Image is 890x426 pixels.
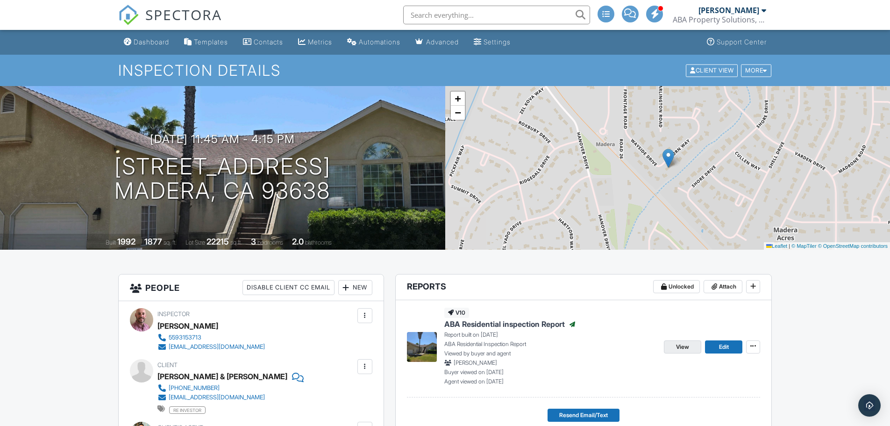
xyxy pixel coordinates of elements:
[169,343,265,351] div: [EMAIL_ADDRESS][DOMAIN_NAME]
[685,66,740,73] a: Client View
[294,34,336,51] a: Metrics
[157,361,178,368] span: Client
[818,243,888,249] a: © OpenStreetMap contributors
[119,274,384,301] h3: People
[242,280,335,295] div: Disable Client CC Email
[169,384,220,392] div: [PHONE_NUMBER]
[157,393,296,402] a: [EMAIL_ADDRESS][DOMAIN_NAME]
[106,239,116,246] span: Built
[662,149,674,168] img: Marker
[451,106,465,120] a: Zoom out
[157,369,287,383] div: [PERSON_NAME] & [PERSON_NAME]
[157,319,218,333] div: [PERSON_NAME]
[698,6,759,15] div: [PERSON_NAME]
[239,34,287,51] a: Contacts
[251,237,256,246] div: 3
[180,34,232,51] a: Templates
[157,333,265,342] a: 5593153713
[194,38,228,46] div: Templates
[144,237,162,246] div: 1877
[114,154,331,204] h1: [STREET_ADDRESS] Madera, CA 93638
[455,93,461,104] span: +
[470,34,514,51] a: Settings
[169,394,265,401] div: [EMAIL_ADDRESS][DOMAIN_NAME]
[305,239,332,246] span: bathrooms
[717,38,767,46] div: Support Center
[120,34,173,51] a: Dashboard
[858,394,881,417] div: Open Intercom Messenger
[343,34,404,51] a: Automations (Advanced)
[254,38,283,46] div: Contacts
[118,5,139,25] img: The Best Home Inspection Software - Spectora
[157,310,190,318] span: Inspector
[134,38,169,46] div: Dashboard
[230,239,242,246] span: sq.ft.
[338,280,372,295] div: New
[117,237,135,246] div: 1992
[426,38,459,46] div: Advanced
[157,342,265,352] a: [EMAIL_ADDRESS][DOMAIN_NAME]
[412,34,463,51] a: Advanced
[789,243,790,249] span: |
[292,237,304,246] div: 2.0
[703,34,770,51] a: Support Center
[766,243,787,249] a: Leaflet
[150,133,295,145] h3: [DATE] 11:45 am - 4:15 pm
[359,38,400,46] div: Automations
[741,64,771,77] div: More
[118,13,222,32] a: SPECTORA
[451,92,465,106] a: Zoom in
[169,406,206,414] span: re investor
[157,383,296,393] a: [PHONE_NUMBER]
[257,239,283,246] span: bedrooms
[164,239,177,246] span: sq. ft.
[118,62,772,79] h1: Inspection Details
[484,38,511,46] div: Settings
[686,64,738,77] div: Client View
[308,38,332,46] div: Metrics
[673,15,766,24] div: ABA Property Solutions, LLC
[403,6,590,24] input: Search everything...
[206,237,229,246] div: 22215
[169,334,201,341] div: 5593153713
[791,243,817,249] a: © MapTiler
[145,5,222,24] span: SPECTORA
[185,239,205,246] span: Lot Size
[455,107,461,118] span: −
